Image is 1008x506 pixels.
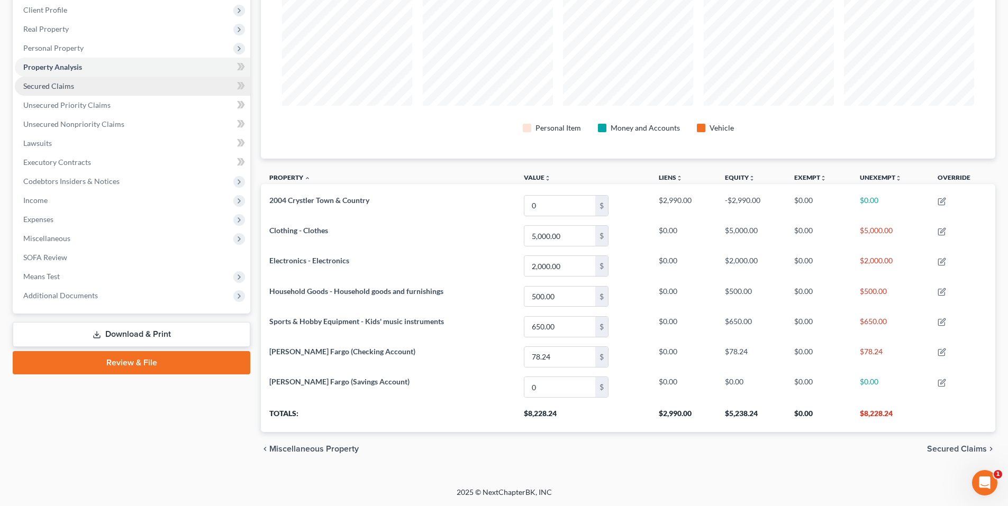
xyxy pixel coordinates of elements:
span: Property Analysis [23,62,82,71]
td: $78.24 [716,342,786,372]
iframe: Intercom live chat [972,470,997,495]
span: 2004 Crystler Town & Country [269,196,369,205]
span: Executory Contracts [23,158,91,167]
i: expand_less [304,175,311,181]
input: 0.00 [524,347,595,367]
div: $ [595,377,608,397]
a: Exemptunfold_more [794,173,827,181]
td: $0.00 [786,281,851,311]
a: Unexemptunfold_more [860,173,902,181]
a: Property expand_less [269,173,311,181]
th: $2,990.00 [650,402,716,432]
span: Unsecured Priority Claims [23,100,111,109]
input: 0.00 [524,287,595,307]
div: $ [595,287,608,307]
button: Secured Claims chevron_right [927,445,995,453]
a: Property Analysis [15,58,250,77]
div: Money and Accounts [611,123,680,133]
i: unfold_more [895,175,902,181]
td: $2,990.00 [650,190,716,220]
span: [PERSON_NAME] Fargo (Savings Account) [269,377,410,386]
span: Means Test [23,272,60,281]
i: unfold_more [676,175,683,181]
span: Additional Documents [23,291,98,300]
a: Executory Contracts [15,153,250,172]
td: $0.00 [851,190,929,220]
input: 0.00 [524,317,595,337]
span: [PERSON_NAME] Fargo (Checking Account) [269,347,415,356]
td: $0.00 [650,281,716,311]
td: $0.00 [650,251,716,281]
span: Secured Claims [927,445,987,453]
th: $0.00 [786,402,851,432]
span: SOFA Review [23,253,67,262]
th: $8,228.24 [515,402,650,432]
td: $500.00 [851,281,929,311]
td: $0.00 [786,372,851,402]
td: $5,000.00 [716,221,786,251]
td: $0.00 [650,221,716,251]
td: -$2,990.00 [716,190,786,220]
i: chevron_left [261,445,269,453]
span: Income [23,196,48,205]
input: 0.00 [524,377,595,397]
td: $0.00 [786,251,851,281]
th: $5,238.24 [716,402,786,432]
span: Miscellaneous [23,234,70,243]
a: Download & Print [13,322,250,347]
input: 0.00 [524,196,595,216]
span: Secured Claims [23,81,74,90]
span: Codebtors Insiders & Notices [23,177,120,186]
td: $500.00 [716,281,786,311]
span: Real Property [23,24,69,33]
span: Household Goods - Household goods and furnishings [269,287,443,296]
input: 0.00 [524,256,595,276]
a: Unsecured Priority Claims [15,96,250,115]
span: Electronics - Electronics [269,256,349,265]
td: $0.00 [650,342,716,372]
td: $0.00 [786,342,851,372]
td: $0.00 [650,372,716,402]
i: chevron_right [987,445,995,453]
td: $78.24 [851,342,929,372]
td: $0.00 [786,311,851,342]
div: Personal Item [535,123,581,133]
a: Review & File [13,351,250,374]
th: Override [929,167,995,191]
td: $0.00 [650,311,716,342]
div: Vehicle [710,123,734,133]
span: Unsecured Nonpriority Claims [23,119,124,128]
div: $ [595,317,608,337]
span: Sports & Hobby Equipment - Kids' music instruments [269,317,444,326]
i: unfold_more [749,175,755,181]
td: $2,000.00 [851,251,929,281]
td: $0.00 [786,190,851,220]
a: Valueunfold_more [524,173,551,181]
button: chevron_left Miscellaneous Property [261,445,359,453]
td: $0.00 [851,372,929,402]
span: Expenses [23,215,53,224]
i: unfold_more [544,175,551,181]
th: $8,228.24 [851,402,929,432]
a: Equityunfold_more [725,173,755,181]
input: 0.00 [524,226,595,246]
a: Liensunfold_more [659,173,683,181]
div: 2025 © NextChapterBK, INC [203,487,806,506]
td: $0.00 [716,372,786,402]
span: Client Profile [23,5,67,14]
div: $ [595,226,608,246]
a: SOFA Review [15,248,250,267]
td: $650.00 [851,311,929,342]
a: Secured Claims [15,77,250,96]
a: Unsecured Nonpriority Claims [15,115,250,134]
div: $ [595,347,608,367]
th: Totals: [261,402,515,432]
a: Lawsuits [15,134,250,153]
span: 1 [994,470,1002,479]
span: Lawsuits [23,139,52,148]
td: $650.00 [716,311,786,342]
span: Miscellaneous Property [269,445,359,453]
span: Personal Property [23,43,84,52]
span: Clothing - Clothes [269,226,328,235]
td: $0.00 [786,221,851,251]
